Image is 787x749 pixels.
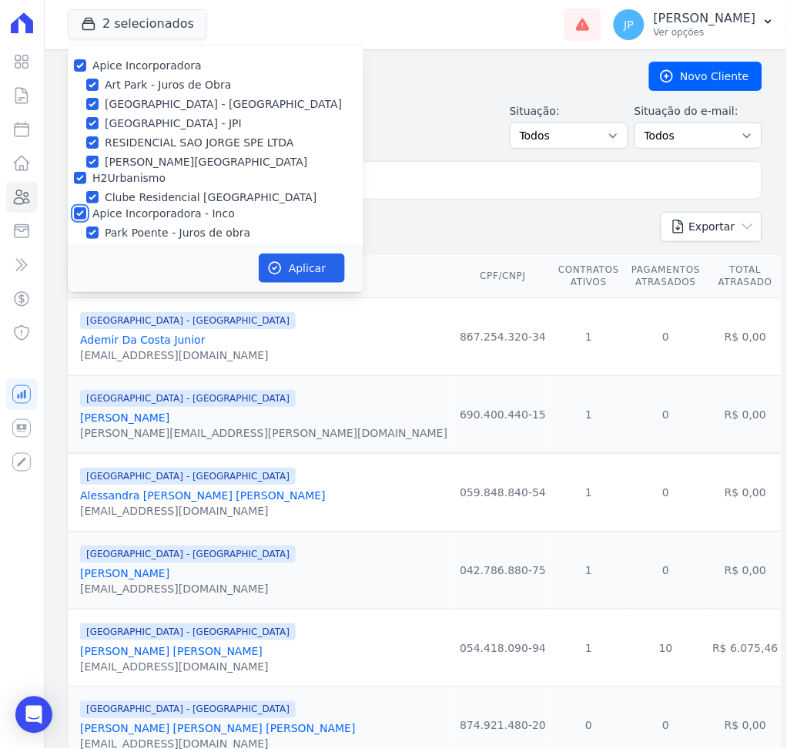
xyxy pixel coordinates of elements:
a: [PERSON_NAME] [80,567,169,579]
td: 0 [625,532,706,610]
label: Apice Incorporadora - Inco [92,207,235,220]
td: 10 [625,610,706,687]
td: R$ 0,00 [707,298,785,376]
div: [EMAIL_ADDRESS][DOMAIN_NAME] [80,581,296,596]
label: Situação: [510,103,628,119]
p: Ver opções [654,26,756,39]
a: [PERSON_NAME] [PERSON_NAME] [80,645,263,657]
p: [PERSON_NAME] [654,11,756,26]
td: R$ 0,00 [707,454,785,532]
span: [GEOGRAPHIC_DATA] - [GEOGRAPHIC_DATA] [80,546,296,563]
label: Apice Incorporadora [92,59,202,72]
label: [GEOGRAPHIC_DATA] - JPI [105,116,242,132]
a: [PERSON_NAME] [80,411,169,424]
td: 867.254.320-34 [454,298,552,376]
span: [GEOGRAPHIC_DATA] - [GEOGRAPHIC_DATA] [80,312,296,329]
td: R$ 6.075,46 [707,610,785,687]
label: RESIDENCIAL SAO JORGE SPE LTDA [105,135,294,151]
td: 042.786.880-75 [454,532,552,610]
th: Total Atrasado [707,254,785,298]
th: Pagamentos Atrasados [625,254,706,298]
td: 054.418.090-94 [454,610,552,687]
a: Ademir Da Costa Junior [80,334,206,346]
button: JP [PERSON_NAME] Ver opções [601,3,787,46]
label: Clube Residencial [GEOGRAPHIC_DATA] [105,190,316,206]
td: 0 [625,298,706,376]
input: Buscar por nome, CPF ou e-mail [96,165,755,196]
label: Park Poente - Juros de obra [105,225,250,241]
span: JP [625,19,635,30]
div: [EMAIL_ADDRESS][DOMAIN_NAME] [80,348,296,363]
td: R$ 0,00 [707,376,785,454]
th: CPF/CNPJ [454,254,552,298]
a: [PERSON_NAME] [PERSON_NAME] [PERSON_NAME] [80,723,356,735]
label: [PERSON_NAME][GEOGRAPHIC_DATA] [105,154,307,170]
label: H2Urbanismo [92,172,166,184]
span: [GEOGRAPHIC_DATA] - [GEOGRAPHIC_DATA] [80,390,296,407]
span: [GEOGRAPHIC_DATA] - [GEOGRAPHIC_DATA] [80,468,296,485]
td: 1 [552,376,625,454]
td: 1 [552,454,625,532]
div: [EMAIL_ADDRESS][DOMAIN_NAME] [80,503,326,519]
a: Alessandra [PERSON_NAME] [PERSON_NAME] [80,489,326,502]
label: Situação do e-mail: [635,103,762,119]
label: [GEOGRAPHIC_DATA] - [GEOGRAPHIC_DATA] [105,96,342,113]
span: [GEOGRAPHIC_DATA] - [GEOGRAPHIC_DATA] [80,701,296,718]
td: 1 [552,532,625,610]
td: 0 [625,454,706,532]
td: R$ 0,00 [707,532,785,610]
label: Art Park - Juros de Obra [105,77,231,93]
div: [PERSON_NAME][EMAIL_ADDRESS][PERSON_NAME][DOMAIN_NAME] [80,425,447,441]
button: Aplicar [259,254,345,283]
td: 1 [552,610,625,687]
td: 0 [625,376,706,454]
td: 059.848.840-54 [454,454,552,532]
button: 2 selecionados [68,9,207,39]
span: [GEOGRAPHIC_DATA] - [GEOGRAPHIC_DATA] [80,623,296,640]
button: Exportar [661,212,762,242]
td: 1 [552,298,625,376]
div: Open Intercom Messenger [15,697,52,734]
th: Contratos Ativos [552,254,625,298]
a: Novo Cliente [649,62,762,91]
td: 690.400.440-15 [454,376,552,454]
div: [EMAIL_ADDRESS][DOMAIN_NAME] [80,659,296,674]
